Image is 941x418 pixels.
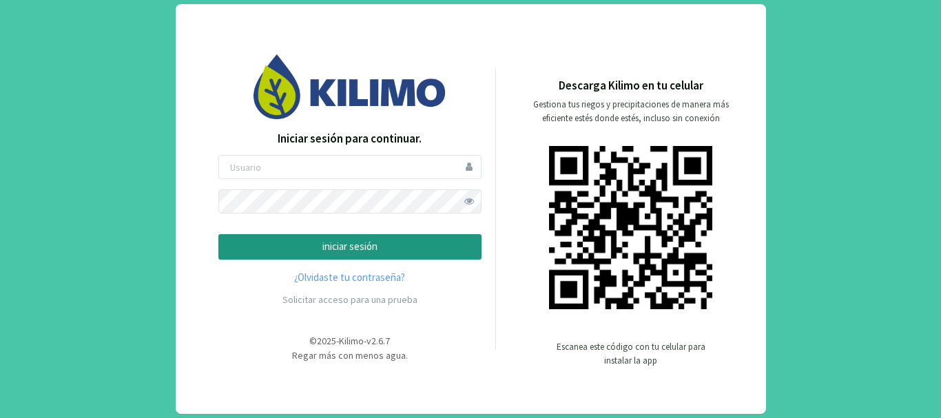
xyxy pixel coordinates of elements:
[218,270,482,286] a: ¿Olvidaste tu contraseña?
[218,234,482,260] button: iniciar sesión
[339,335,364,347] span: Kilimo
[559,77,703,95] p: Descarga Kilimo en tu celular
[549,146,712,309] img: qr code
[292,349,408,362] span: Regar más con menos agua.
[218,130,482,148] p: Iniciar sesión para continuar.
[282,293,417,306] a: Solicitar acceso para una prueba
[364,335,366,347] span: -
[366,335,390,347] span: v2.6.7
[336,335,339,347] span: -
[525,98,737,125] p: Gestiona tus riegos y precipitaciones de manera más eficiente estés donde estés, incluso sin cone...
[254,54,446,118] img: Image
[230,239,470,255] p: iniciar sesión
[317,335,336,347] span: 2025
[218,155,482,179] input: Usuario
[309,335,317,347] span: ©
[555,340,707,368] p: Escanea este código con tu celular para instalar la app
